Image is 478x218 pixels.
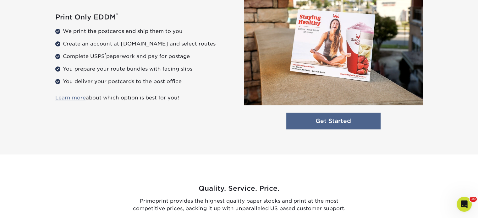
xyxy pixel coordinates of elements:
h2: Print Only EDDM [55,13,234,21]
h3: Quality. Service. Price. [55,184,423,193]
li: Complete USPS paperwork and pay for postage [55,51,234,61]
sup: ® [105,52,106,57]
li: You deliver your postcards to the post office [55,77,234,87]
li: Create an account at [DOMAIN_NAME] and select routes [55,39,234,49]
p: about which option is best for you! [55,94,234,102]
iframe: Intercom live chat [457,197,472,212]
li: We print the postcards and ship them to you [55,26,234,36]
a: Learn more [55,95,86,101]
p: Primoprint provides the highest quality paper stocks and print at the most competitive prices, ba... [129,197,349,217]
span: 10 [470,197,477,202]
li: You prepare your route bundles with facing slips [55,64,234,74]
sup: ® [116,12,118,18]
a: Get Started [286,113,381,129]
